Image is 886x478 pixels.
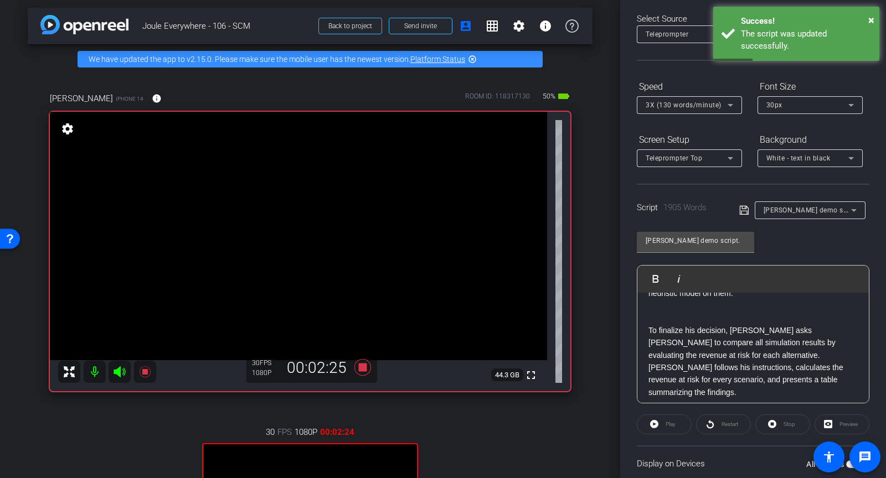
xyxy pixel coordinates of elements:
mat-icon: highlight_off [468,55,477,64]
div: Success! [741,15,871,28]
input: Title [646,234,745,247]
span: 3X (130 words/minute) [646,101,722,109]
span: Joule Everywhere - 106 - SCM [142,15,312,37]
mat-icon: settings [512,19,526,33]
span: [PERSON_NAME] [50,92,113,105]
span: FPS [277,426,292,438]
span: Teleprompter [646,30,688,38]
p: To finalize his decision, [PERSON_NAME] asks [PERSON_NAME] to compare all simulation results by e... [648,324,858,398]
span: 44.3 GB [491,368,523,382]
div: 30 [252,358,280,367]
div: Screen Setup [637,131,742,149]
span: 00:02:24 [320,426,354,438]
mat-icon: message [858,450,872,464]
mat-icon: info [152,93,162,103]
div: The script was updated successfully. [741,28,871,53]
div: 1080P [252,368,280,377]
mat-icon: settings [60,122,75,136]
mat-icon: account_box [459,19,472,33]
div: Background [758,131,863,149]
mat-icon: accessibility [822,450,836,464]
mat-icon: fullscreen [524,368,538,382]
a: Platform Status [410,55,465,64]
span: 1905 Words [663,202,707,212]
span: iPhone 14 [116,95,143,103]
button: Back to project [318,18,382,34]
span: Teleprompter Top [646,154,702,162]
span: White - text in black [766,154,831,162]
div: Font Size [758,77,863,96]
div: We have updated the app to v2.15.0. Please make sure the mobile user has the newest version. [78,51,543,67]
div: Select Source [637,13,869,25]
mat-icon: grid_on [486,19,499,33]
span: 1080P [295,426,317,438]
span: Back to project [328,22,372,30]
span: × [868,13,874,27]
button: Send invite [389,18,452,34]
div: ROOM ID: 118317130 [465,91,530,107]
span: 30px [766,101,782,109]
span: 50% [541,87,557,105]
span: [PERSON_NAME] demo script. [764,205,860,214]
label: All Devices [806,459,846,470]
div: Script [637,201,724,214]
span: 30 [266,426,275,438]
span: FPS [260,359,271,367]
img: app-logo [40,15,128,34]
button: Close [868,12,874,28]
div: Speed [637,77,742,96]
mat-icon: battery_std [557,90,570,103]
mat-icon: info [539,19,552,33]
div: 00:02:25 [280,358,354,377]
span: Send invite [404,22,437,30]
